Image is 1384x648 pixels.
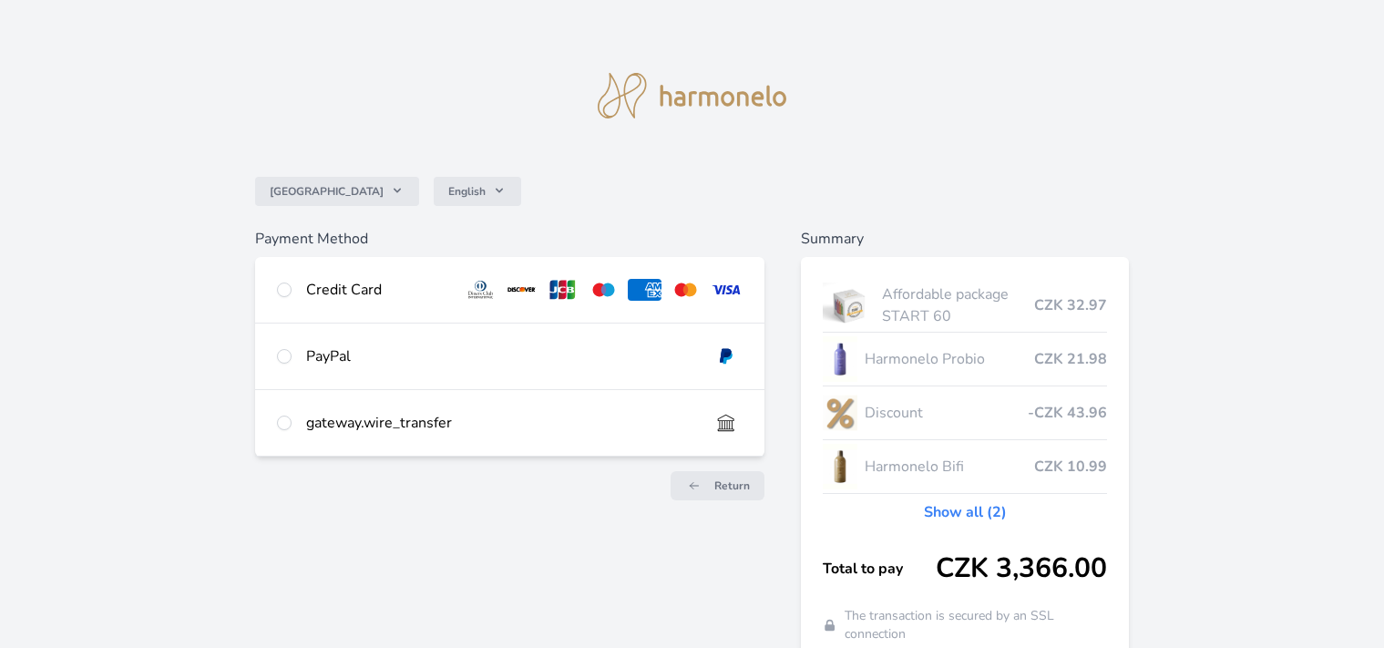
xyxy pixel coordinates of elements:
button: [GEOGRAPHIC_DATA] [255,177,419,206]
img: start.jpg [823,283,875,328]
a: Show all (2) [924,501,1007,523]
h6: Payment Method [255,228,765,250]
img: CLEAN_PROBIO_se_stinem_x-lo.jpg [823,336,857,382]
img: paypal.svg [710,345,743,367]
div: gateway.wire_transfer [306,412,695,434]
img: CLEAN_BIFI_se_stinem_x-lo.jpg [823,444,857,489]
span: CZK 10.99 [1034,456,1107,478]
span: Harmonelo Probio [865,348,1034,370]
button: English [434,177,521,206]
img: discount-lo.png [823,390,857,436]
span: Affordable package START 60 [882,283,1034,327]
span: CZK 32.97 [1034,294,1107,316]
span: CZK 21.98 [1034,348,1107,370]
span: Return [714,478,750,493]
span: Total to pay [823,558,936,580]
span: The transaction is secured by an SSL connection [845,607,1107,643]
img: bankTransfer_IBAN.svg [710,412,743,434]
span: -CZK 43.96 [1028,402,1107,424]
div: PayPal [306,345,695,367]
img: jcb.svg [546,279,579,301]
span: English [448,184,486,199]
div: Credit Card [306,279,449,301]
span: CZK 3,366.00 [936,552,1107,585]
img: discover.svg [505,279,538,301]
img: maestro.svg [587,279,620,301]
span: Harmonelo Bifi [865,456,1034,478]
span: [GEOGRAPHIC_DATA] [270,184,384,199]
img: diners.svg [464,279,497,301]
img: mc.svg [669,279,702,301]
img: amex.svg [628,279,661,301]
span: Discount [865,402,1028,424]
a: Return [671,471,764,500]
h6: Summary [801,228,1129,250]
img: logo.svg [598,73,787,118]
img: visa.svg [710,279,743,301]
